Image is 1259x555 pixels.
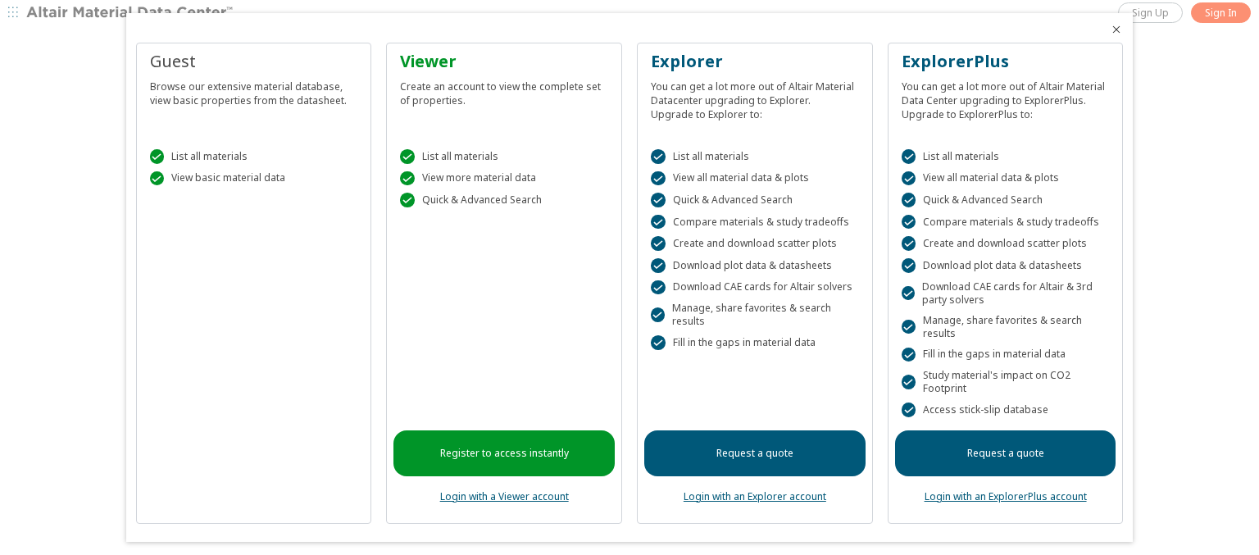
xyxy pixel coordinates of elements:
[902,403,916,417] div: 
[902,215,1110,230] div: Compare materials & study tradeoffs
[150,149,165,164] div: 
[902,403,1110,417] div: Access stick-slip database
[400,73,608,107] div: Create an account to view the complete set of properties.
[902,348,916,362] div: 
[150,50,358,73] div: Guest
[902,258,916,273] div: 
[902,193,916,207] div: 
[684,489,826,503] a: Login with an Explorer account
[902,215,916,230] div: 
[150,171,358,186] div: View basic material data
[902,50,1110,73] div: ExplorerPlus
[925,489,1087,503] a: Login with an ExplorerPlus account
[902,193,1110,207] div: Quick & Advanced Search
[651,302,859,328] div: Manage, share favorites & search results
[651,258,666,273] div: 
[393,430,615,476] a: Register to access instantly
[400,149,415,164] div: 
[651,236,859,251] div: Create and download scatter plots
[651,280,859,295] div: Download CAE cards for Altair solvers
[651,258,859,273] div: Download plot data & datasheets
[651,149,859,164] div: List all materials
[902,320,916,334] div: 
[400,171,608,186] div: View more material data
[902,171,916,186] div: 
[651,50,859,73] div: Explorer
[440,489,569,503] a: Login with a Viewer account
[400,50,608,73] div: Viewer
[644,430,866,476] a: Request a quote
[651,280,666,295] div: 
[150,171,165,186] div: 
[902,236,916,251] div: 
[902,375,916,389] div: 
[651,236,666,251] div: 
[651,193,859,207] div: Quick & Advanced Search
[651,307,665,322] div: 
[902,171,1110,186] div: View all material data & plots
[651,335,666,350] div: 
[651,171,666,186] div: 
[902,149,1110,164] div: List all materials
[651,335,859,350] div: Fill in the gaps in material data
[400,149,608,164] div: List all materials
[651,149,666,164] div: 
[400,171,415,186] div: 
[902,149,916,164] div: 
[902,280,1110,307] div: Download CAE cards for Altair & 3rd party solvers
[651,215,666,230] div: 
[902,73,1110,121] div: You can get a lot more out of Altair Material Data Center upgrading to ExplorerPlus. Upgrade to E...
[150,149,358,164] div: List all materials
[400,193,608,207] div: Quick & Advanced Search
[902,314,1110,340] div: Manage, share favorites & search results
[902,348,1110,362] div: Fill in the gaps in material data
[1110,23,1123,36] button: Close
[902,236,1110,251] div: Create and download scatter plots
[651,193,666,207] div: 
[902,286,915,301] div: 
[400,193,415,207] div: 
[651,73,859,121] div: You can get a lot more out of Altair Material Datacenter upgrading to Explorer. Upgrade to Explor...
[150,73,358,107] div: Browse our extensive material database, view basic properties from the datasheet.
[895,430,1116,476] a: Request a quote
[902,369,1110,395] div: Study material's impact on CO2 Footprint
[651,171,859,186] div: View all material data & plots
[651,215,859,230] div: Compare materials & study tradeoffs
[902,258,1110,273] div: Download plot data & datasheets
